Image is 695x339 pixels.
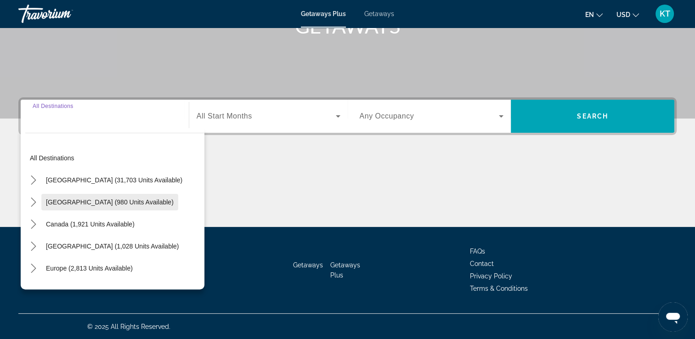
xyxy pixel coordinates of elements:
[360,112,414,120] span: Any Occupancy
[25,260,41,277] button: Toggle Europe (2,813 units available) submenu
[25,282,41,299] button: Toggle Australia (198 units available) submenu
[33,103,73,109] span: All Destinations
[470,285,528,292] a: Terms & Conditions
[330,261,360,279] a: Getaways Plus
[18,2,110,26] a: Travorium
[33,111,177,122] input: Select destination
[470,260,494,267] a: Contact
[653,4,677,23] button: User Menu
[577,113,608,120] span: Search
[41,172,187,188] button: Select destination: United States (31,703 units available)
[585,11,594,18] span: en
[616,8,639,21] button: Change currency
[301,10,346,17] a: Getaways Plus
[30,154,74,162] span: All destinations
[41,282,136,299] button: Select destination: Australia (198 units available)
[46,265,133,272] span: Europe (2,813 units available)
[87,323,170,330] span: © 2025 All Rights Reserved.
[616,11,630,18] span: USD
[41,260,137,277] button: Select destination: Europe (2,813 units available)
[658,302,688,332] iframe: Button to launch messaging window
[46,176,182,184] span: [GEOGRAPHIC_DATA] (31,703 units available)
[660,9,670,18] span: KT
[46,220,135,228] span: Canada (1,921 units available)
[364,10,394,17] a: Getaways
[46,198,174,206] span: [GEOGRAPHIC_DATA] (980 units available)
[470,248,485,255] a: FAQs
[41,216,139,232] button: Select destination: Canada (1,921 units available)
[197,112,252,120] span: All Start Months
[25,238,41,254] button: Toggle Caribbean & Atlantic Islands (1,028 units available) submenu
[21,128,204,289] div: Destination options
[25,172,41,188] button: Toggle United States (31,703 units available) submenu
[293,261,323,269] a: Getaways
[25,150,204,166] button: Select destination: All destinations
[25,216,41,232] button: Toggle Canada (1,921 units available) submenu
[25,194,41,210] button: Toggle Mexico (980 units available) submenu
[470,272,512,280] a: Privacy Policy
[511,100,674,133] button: Search
[46,243,179,250] span: [GEOGRAPHIC_DATA] (1,028 units available)
[41,194,178,210] button: Select destination: Mexico (980 units available)
[21,100,674,133] div: Search widget
[585,8,603,21] button: Change language
[41,238,183,254] button: Select destination: Caribbean & Atlantic Islands (1,028 units available)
